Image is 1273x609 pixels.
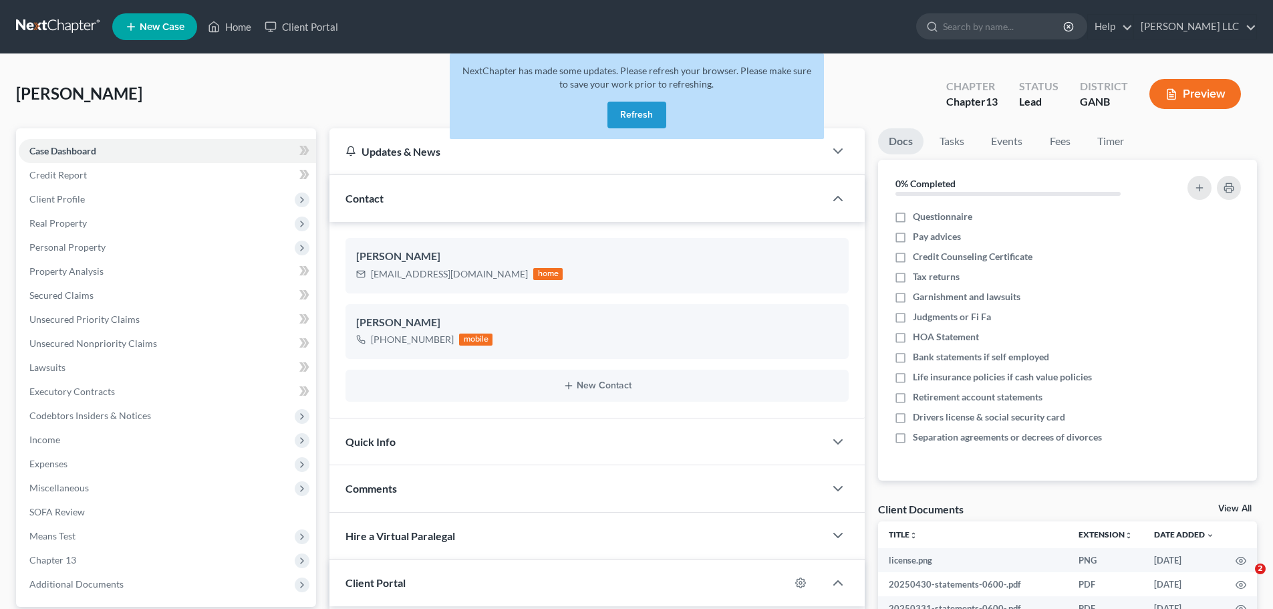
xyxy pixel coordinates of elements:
div: [PERSON_NAME] [356,249,838,265]
span: Tax returns [913,270,960,283]
span: Additional Documents [29,578,124,590]
span: Case Dashboard [29,145,96,156]
a: Tasks [929,128,975,154]
td: 20250430-statements-0600-.pdf [878,572,1068,596]
span: [PERSON_NAME] [16,84,142,103]
a: Credit Report [19,163,316,187]
div: District [1080,79,1128,94]
a: Unsecured Priority Claims [19,308,316,332]
span: Income [29,434,60,445]
a: Home [201,15,258,39]
div: Lead [1019,94,1058,110]
a: Executory Contracts [19,380,316,404]
span: Separation agreements or decrees of divorces [913,431,1102,444]
span: Lawsuits [29,362,65,373]
td: PDF [1068,572,1143,596]
span: Codebtors Insiders & Notices [29,410,151,421]
span: New Case [140,22,184,32]
span: Credit Report [29,169,87,180]
span: Client Profile [29,193,85,205]
a: Timer [1087,128,1135,154]
div: Status [1019,79,1058,94]
strong: 0% Completed [895,178,956,189]
iframe: Intercom live chat [1228,564,1260,596]
span: Miscellaneous [29,482,89,493]
a: Property Analysis [19,259,316,283]
span: Property Analysis [29,265,104,277]
a: View All [1218,504,1252,513]
div: GANB [1080,94,1128,110]
span: Real Property [29,217,87,229]
input: Search by name... [943,14,1065,39]
td: PNG [1068,548,1143,572]
span: Garnishment and lawsuits [913,290,1020,303]
a: SOFA Review [19,500,316,524]
a: Extensionunfold_more [1079,529,1133,539]
span: Quick Info [345,435,396,448]
span: Questionnaire [913,210,972,223]
div: [PERSON_NAME] [356,315,838,331]
span: Chapter 13 [29,554,76,566]
td: [DATE] [1143,548,1225,572]
span: Comments [345,482,397,495]
div: mobile [459,334,492,346]
i: unfold_more [1125,531,1133,539]
span: 13 [986,95,998,108]
a: Unsecured Nonpriority Claims [19,332,316,356]
button: Refresh [607,102,666,128]
a: Titleunfold_more [889,529,917,539]
a: Lawsuits [19,356,316,380]
span: Judgments or Fi Fa [913,310,991,324]
td: license.png [878,548,1068,572]
a: Case Dashboard [19,139,316,163]
i: unfold_more [909,531,917,539]
td: [DATE] [1143,572,1225,596]
div: [PHONE_NUMBER] [371,333,454,346]
button: Preview [1149,79,1241,109]
a: Docs [878,128,924,154]
span: Secured Claims [29,289,94,301]
a: Events [980,128,1033,154]
div: [EMAIL_ADDRESS][DOMAIN_NAME] [371,267,528,281]
button: New Contact [356,380,838,391]
a: Secured Claims [19,283,316,308]
span: SOFA Review [29,506,85,517]
span: Expenses [29,458,67,469]
a: Fees [1038,128,1081,154]
a: Date Added expand_more [1154,529,1214,539]
span: Unsecured Priority Claims [29,314,140,325]
span: Pay advices [913,230,961,243]
span: Contact [345,192,384,205]
div: Client Documents [878,502,964,516]
i: expand_more [1206,531,1214,539]
span: Bank statements if self employed [913,350,1049,364]
a: Client Portal [258,15,345,39]
span: Means Test [29,530,76,541]
a: Help [1088,15,1133,39]
span: Personal Property [29,241,106,253]
span: Drivers license & social security card [913,410,1065,424]
span: Credit Counseling Certificate [913,250,1032,263]
div: Chapter [946,94,998,110]
span: Life insurance policies if cash value policies [913,370,1092,384]
span: Client Portal [345,576,406,589]
span: Unsecured Nonpriority Claims [29,338,157,349]
div: Updates & News [345,144,809,158]
div: home [533,268,563,280]
a: [PERSON_NAME] LLC [1134,15,1256,39]
span: Hire a Virtual Paralegal [345,529,455,542]
span: HOA Statement [913,330,979,344]
span: NextChapter has made some updates. Please refresh your browser. Please make sure to save your wor... [462,65,811,90]
span: 2 [1255,564,1266,574]
span: Executory Contracts [29,386,115,397]
span: Retirement account statements [913,390,1042,404]
div: Chapter [946,79,998,94]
